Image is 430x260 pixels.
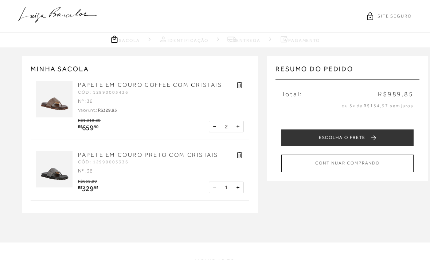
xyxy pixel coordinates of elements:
a: Identificação [159,35,208,44]
span: CÓD: 12990005336 [78,159,129,164]
span: Nº : 36 [78,168,93,174]
span: R$989,85 [378,90,414,99]
a: PAPETE EM COURO PRETO COM CRISTAIS [78,152,218,158]
h2: MINHA SACOLA [31,65,249,74]
span: 1 [225,184,228,191]
span: R$659,90 [78,179,97,184]
img: PAPETE EM COURO PRETO COM CRISTAIS [36,151,73,187]
p: ou 6x de R$164,97 sem juros [281,103,414,109]
span: Valor unit.: [78,108,97,113]
span: R$329,95 [98,108,117,113]
a: Pagamento [279,35,320,44]
button: ESCOLHA O FRETE [281,129,414,146]
span: Nº : 36 [78,98,93,104]
a: Sacola [110,35,140,44]
span: SITE SEGURO [378,13,412,19]
span: CÓD: 12990005436 [78,90,129,95]
span: 2 [225,123,228,130]
span: R$1.319,80 [78,118,101,123]
img: PAPETE EM COURO COFFEE COM CRISTAIS [36,81,73,117]
span: Total: [281,90,302,99]
button: CONTINUAR COMPRANDO [281,155,414,172]
a: PAPETE EM COURO COFFEE COM CRISTAIS [78,82,222,88]
h3: Resumo do pedido [275,65,419,80]
a: Entrega [227,35,260,44]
